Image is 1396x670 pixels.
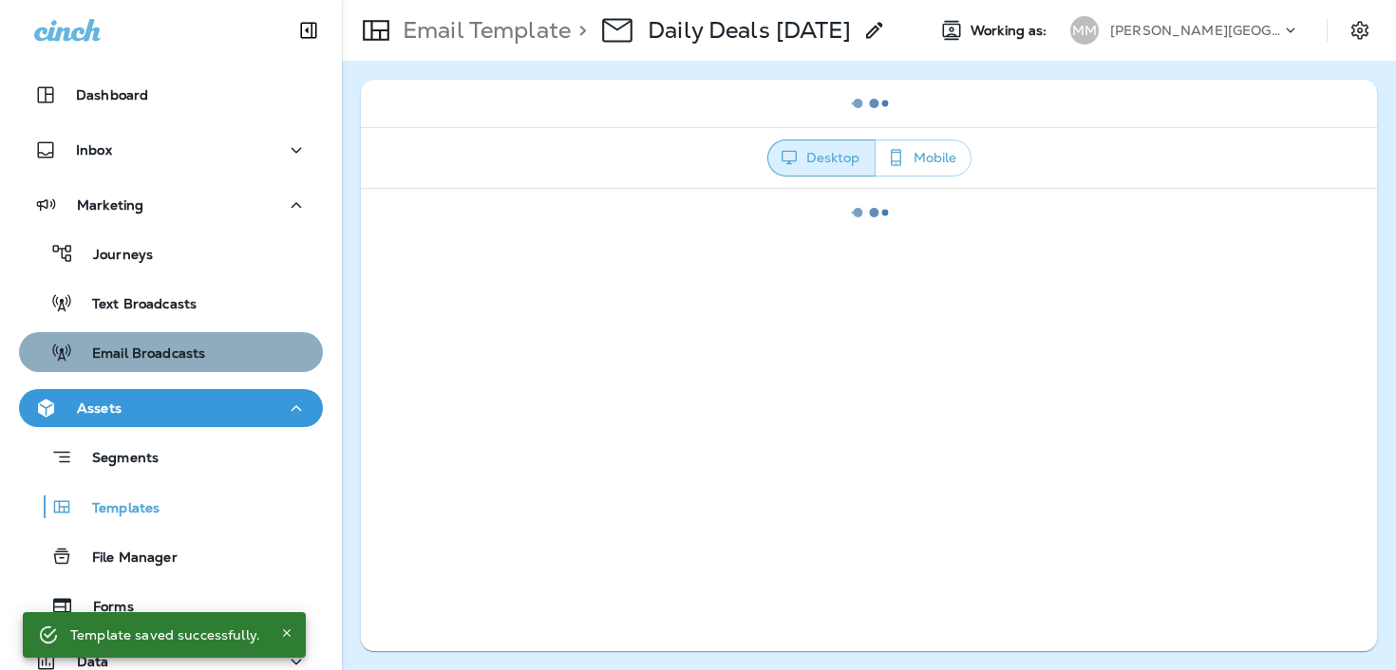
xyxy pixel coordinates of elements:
[19,437,323,477] button: Segments
[19,389,323,427] button: Assets
[1110,23,1281,38] p: [PERSON_NAME][GEOGRAPHIC_DATA]
[19,487,323,527] button: Templates
[76,142,112,158] p: Inbox
[19,233,323,273] button: Journeys
[19,332,323,372] button: Email Broadcasts
[74,599,134,617] p: Forms
[19,536,323,576] button: File Manager
[76,87,148,102] p: Dashboard
[275,622,298,644] button: Close
[74,247,153,265] p: Journeys
[73,345,205,363] p: Email Broadcasts
[875,140,972,177] button: Mobile
[73,549,178,568] p: File Manager
[1070,16,1099,45] div: MM
[19,76,323,114] button: Dashboard
[77,197,143,213] p: Marketing
[73,296,197,314] p: Text Broadcasts
[1343,13,1377,47] button: Settings
[73,450,159,469] p: Segments
[19,186,323,224] button: Marketing
[19,586,323,625] button: Forms
[77,654,109,669] p: Data
[77,400,122,416] p: Assets
[282,11,335,49] button: Collapse Sidebar
[70,618,260,652] div: Template saved successfully.
[19,131,323,169] button: Inbox
[648,16,852,45] div: Daily Deals 2025 Oct 2
[767,140,876,177] button: Desktop
[73,500,160,518] p: Templates
[19,283,323,323] button: Text Broadcasts
[648,16,852,45] p: Daily Deals [DATE]
[571,16,587,45] p: >
[971,23,1051,39] span: Working as:
[395,16,571,45] p: Email Template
